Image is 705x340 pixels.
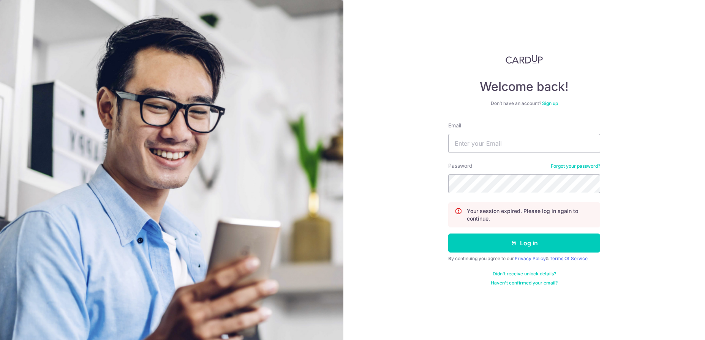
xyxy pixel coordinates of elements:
h4: Welcome back! [448,79,600,94]
button: Log in [448,234,600,253]
a: Sign up [542,100,558,106]
label: Email [448,122,461,129]
label: Password [448,162,473,170]
a: Didn't receive unlock details? [493,271,556,277]
a: Terms Of Service [550,256,588,261]
p: Your session expired. Please log in again to continue. [467,207,594,222]
a: Haven't confirmed your email? [491,280,558,286]
a: Forgot your password? [551,163,600,169]
div: Don’t have an account? [448,100,600,106]
a: Privacy Policy [515,256,546,261]
img: CardUp Logo [506,55,543,64]
div: By continuing you agree to our & [448,256,600,262]
input: Enter your Email [448,134,600,153]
